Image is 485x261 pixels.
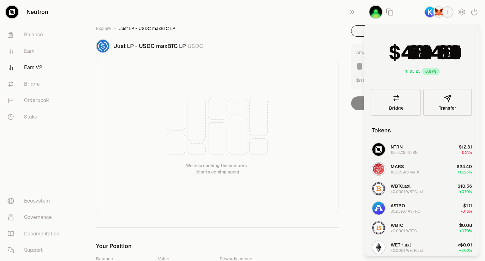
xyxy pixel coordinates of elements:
[422,68,440,75] div: 6.67%
[372,182,385,195] img: WBTC.axl Logo
[459,189,472,194] span: +0.70%
[463,203,472,209] span: $1.11
[391,242,411,248] span: WETH.axl
[368,179,476,198] button: WBTC.axl LogoWBTC.axl<0.0001 WBTC.axl$10.56+0.70%
[391,209,420,214] div: 302.3967 ASTRO
[372,241,385,254] img: WETH.axl Logo
[459,248,472,253] span: +2.02%
[423,89,472,116] button: Transfer
[457,164,472,169] span: $24.40
[391,144,403,150] span: NTRN
[96,243,338,249] h3: Your Position
[459,222,472,228] span: $0.08
[369,5,383,19] button: AADAO
[3,76,68,92] a: Bridge
[368,238,476,257] button: WETH.axl LogoWETH.axl<0.0001 WETH.axl<$0.01+2.02%
[96,25,111,32] a: Explore
[391,203,405,209] span: ASTRO
[3,92,68,109] a: Orderbook
[372,163,385,175] img: MARS Logo
[372,89,421,116] a: Bridge
[368,218,476,237] button: WBTC LogoWBTC<0.0001 WBTC$0.08+0.70%
[351,25,404,37] button: Deposit
[461,209,472,214] span: -3.16%
[424,6,453,18] button: KeplrMetaMask
[3,209,68,226] a: Governance
[391,170,421,175] div: 1003.5913 MARS
[389,106,404,110] span: Bridge
[460,150,472,155] span: -0.31%
[458,170,472,175] span: +13.25%
[391,222,403,228] span: WBTC
[356,49,372,56] div: Amount
[368,199,476,218] button: ASTRO LogoASTRO302.3967 ASTRO$1.11-3.16%
[391,228,417,234] div: <0.0001 WBTC
[391,164,404,169] span: MARS
[372,126,391,135] div: Tokens
[96,25,338,32] nav: breadcrumb
[458,242,472,248] span: <$0.01
[3,193,68,209] a: Ecosystem
[3,59,68,76] a: Earn V2
[458,183,472,189] span: $10.56
[188,42,203,50] span: USDC
[372,202,385,215] img: ASTRO Logo
[368,140,476,159] button: NTRN LogoNTRN125.4706 NTRN$12.31-0.31%
[372,222,385,234] img: WBTC Logo
[391,150,418,155] div: 125.4706 NTRN
[410,69,421,74] div: $3.23
[459,228,472,234] span: +0.70%
[97,40,109,52] img: USDC Logo
[425,7,435,17] img: Keplr
[434,7,444,17] img: MetaMask
[3,27,68,43] a: Balance
[372,143,385,156] img: NTRN Logo
[368,160,476,179] button: MARS LogoMARS1003.5913 MARS$24.40+13.25%
[391,189,423,194] div: <0.0001 WBTC.axl
[119,25,175,32] span: Just LP - USDC maxBTC LP
[459,144,472,150] span: $12.31
[391,248,423,253] div: <0.0001 WETH.axl
[439,106,456,110] span: Transfer
[3,226,68,242] a: Documentation
[3,109,68,125] a: Stake
[391,183,410,189] span: WBTC.axl
[3,242,68,258] a: Support
[114,42,186,50] span: Just LP - USDC maxBTC LP
[186,162,249,175] div: We're crunching the numbers.. (charts coming soon)
[356,77,368,84] button: $0.00
[3,43,68,59] a: Earn
[369,6,382,18] img: AADAO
